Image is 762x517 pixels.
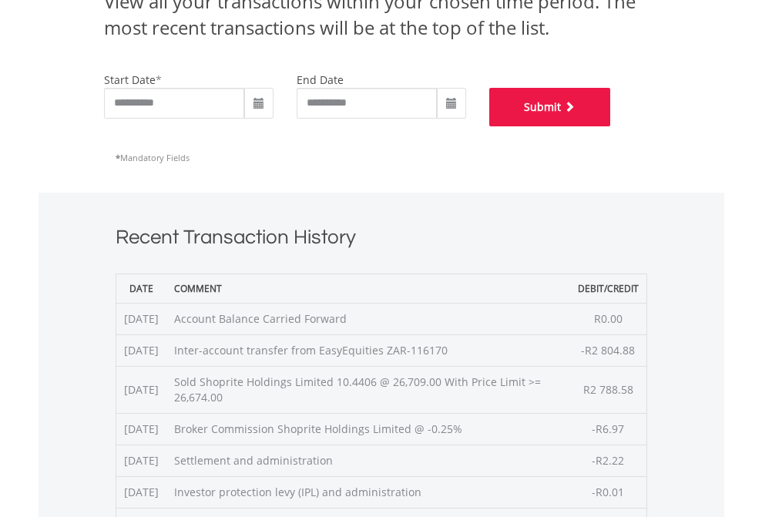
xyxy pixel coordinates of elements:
td: [DATE] [116,445,166,476]
span: -R2.22 [592,453,624,468]
span: R2 788.58 [583,382,633,397]
th: Comment [166,274,570,303]
td: Sold Shoprite Holdings Limited 10.4406 @ 26,709.00 With Price Limit >= 26,674.00 [166,366,570,413]
td: Settlement and administration [166,445,570,476]
td: [DATE] [116,476,166,508]
label: start date [104,72,156,87]
span: -R2 804.88 [581,343,635,358]
td: Investor protection levy (IPL) and administration [166,476,570,508]
td: [DATE] [116,334,166,366]
th: Date [116,274,166,303]
th: Debit/Credit [570,274,647,303]
span: Mandatory Fields [116,152,190,163]
td: [DATE] [116,366,166,413]
label: end date [297,72,344,87]
td: Broker Commission Shoprite Holdings Limited @ -0.25% [166,413,570,445]
span: R0.00 [594,311,623,326]
button: Submit [489,88,611,126]
td: [DATE] [116,303,166,334]
td: Inter-account transfer from EasyEquities ZAR-116170 [166,334,570,366]
h1: Recent Transaction History [116,223,647,258]
span: -R6.97 [592,421,624,436]
td: Account Balance Carried Forward [166,303,570,334]
span: -R0.01 [592,485,624,499]
td: [DATE] [116,413,166,445]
